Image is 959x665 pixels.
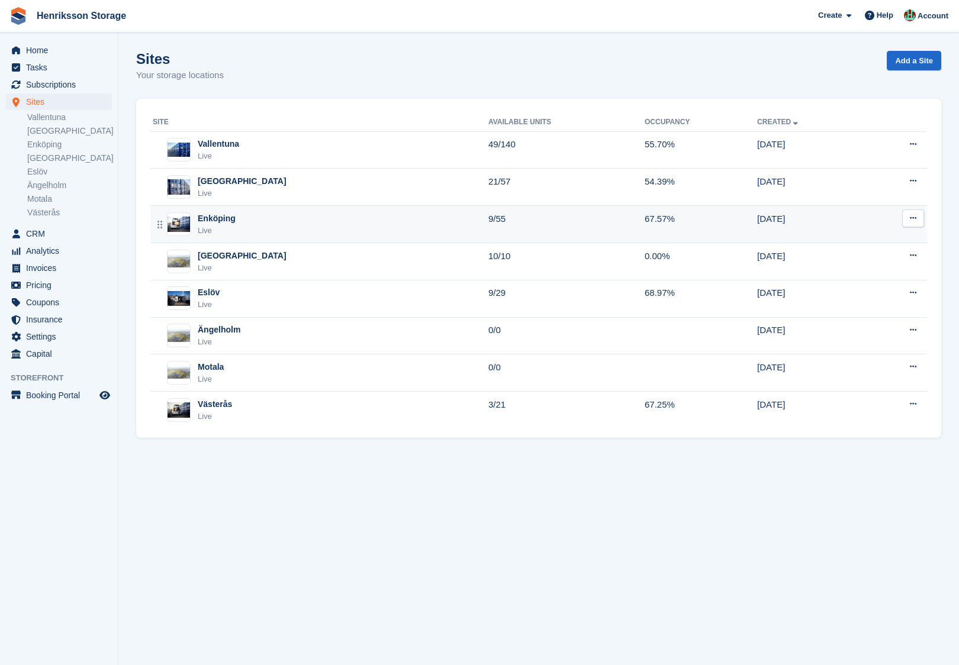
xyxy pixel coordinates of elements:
div: Live [198,299,220,311]
div: Live [198,150,239,162]
a: [GEOGRAPHIC_DATA] [27,125,112,137]
td: [DATE] [757,243,865,280]
td: [DATE] [757,354,865,392]
img: Image of Västerås site [168,402,190,418]
a: Created [757,118,800,126]
span: Capital [26,346,97,362]
div: Enköping [198,212,236,225]
p: Your storage locations [136,69,224,82]
div: Live [198,373,224,385]
a: Västerås [27,207,112,218]
img: Image of Motala site [168,367,190,379]
a: menu [6,346,112,362]
th: Occupancy [645,113,757,132]
a: menu [6,243,112,259]
a: menu [6,59,112,76]
a: menu [6,311,112,328]
img: Image of Enköping site [168,217,190,232]
a: menu [6,294,112,311]
td: 0/0 [488,354,645,392]
td: 9/29 [488,280,645,317]
span: Create [818,9,842,21]
div: Eslöv [198,286,220,299]
td: [DATE] [757,131,865,169]
th: Site [150,113,488,132]
td: 0.00% [645,243,757,280]
td: 10/10 [488,243,645,280]
a: Add a Site [887,51,941,70]
span: Analytics [26,243,97,259]
td: 9/55 [488,206,645,243]
span: Subscriptions [26,76,97,93]
span: Booking Portal [26,387,97,403]
a: Ängelholm [27,180,112,191]
a: menu [6,76,112,93]
span: Sites [26,93,97,110]
td: [DATE] [757,280,865,317]
td: 49/140 [488,131,645,169]
img: Image of Ängelholm site [168,330,190,342]
a: Preview store [98,388,112,402]
a: menu [6,328,112,345]
span: Storefront [11,372,118,384]
span: Home [26,42,97,59]
div: Live [198,262,287,274]
a: menu [6,225,112,242]
a: menu [6,42,112,59]
span: Settings [26,328,97,345]
a: menu [6,387,112,403]
span: CRM [26,225,97,242]
a: Eslöv [27,166,112,177]
div: Västerås [198,398,232,411]
div: Live [198,188,287,199]
img: Image of Halmstad site [168,179,190,195]
img: Image of Eslöv site [168,291,190,306]
a: menu [6,93,112,110]
td: [DATE] [757,317,865,354]
a: menu [6,260,112,276]
td: 67.57% [645,206,757,243]
div: Live [198,225,236,237]
span: Pricing [26,277,97,293]
span: Insurance [26,311,97,328]
td: 21/57 [488,169,645,206]
td: [DATE] [757,392,865,428]
a: Motala [27,193,112,205]
div: Motala [198,361,224,373]
td: 55.70% [645,131,757,169]
a: menu [6,277,112,293]
h1: Sites [136,51,224,67]
a: Enköping [27,139,112,150]
td: 68.97% [645,280,757,317]
span: Tasks [26,59,97,76]
span: Invoices [26,260,97,276]
td: 0/0 [488,317,645,354]
a: [GEOGRAPHIC_DATA] [27,153,112,164]
a: Vallentuna [27,112,112,123]
span: Account [918,10,948,22]
img: stora-icon-8386f47178a22dfd0bd8f6a31ec36ba5ce8667c1dd55bd0f319d3a0aa187defe.svg [9,7,27,25]
td: 3/21 [488,392,645,428]
td: [DATE] [757,169,865,206]
span: Coupons [26,294,97,311]
span: Help [877,9,893,21]
div: [GEOGRAPHIC_DATA] [198,250,287,262]
td: [DATE] [757,206,865,243]
td: 54.39% [645,169,757,206]
div: Live [198,411,232,422]
img: Image of Vallentuna site [168,143,190,157]
div: Vallentuna [198,138,239,150]
th: Available Units [488,113,645,132]
img: Image of Kristianstad site [168,255,190,267]
img: Isak Martinelle [904,9,916,21]
td: 67.25% [645,392,757,428]
div: Live [198,336,240,348]
div: Ängelholm [198,324,240,336]
div: [GEOGRAPHIC_DATA] [198,175,287,188]
a: Henriksson Storage [32,6,131,25]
